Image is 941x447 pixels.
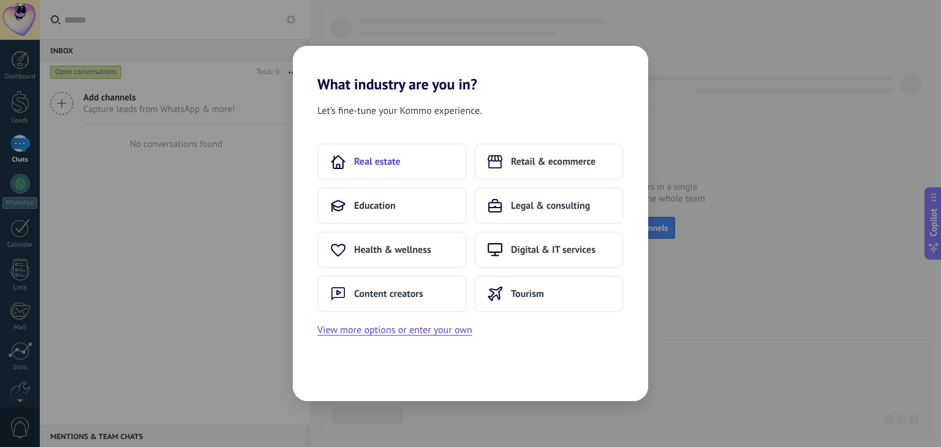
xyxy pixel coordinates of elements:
button: View more options or enter your own [317,322,472,338]
button: Content creators [317,276,467,312]
button: Legal & consulting [474,187,624,224]
span: Education [354,200,396,212]
button: Education [317,187,467,224]
h2: What industry are you in? [293,46,648,93]
button: Tourism [474,276,624,312]
button: Health & wellness [317,231,467,268]
span: Let’s fine-tune your Kommo experience. [317,103,482,119]
span: Digital & IT services [511,244,595,256]
span: Health & wellness [354,244,431,256]
span: Tourism [511,288,544,300]
button: Digital & IT services [474,231,624,268]
button: Real estate [317,143,467,180]
span: Real estate [354,156,401,168]
span: Legal & consulting [511,200,590,212]
span: Content creators [354,288,423,300]
span: Retail & ecommerce [511,156,595,168]
button: Retail & ecommerce [474,143,624,180]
